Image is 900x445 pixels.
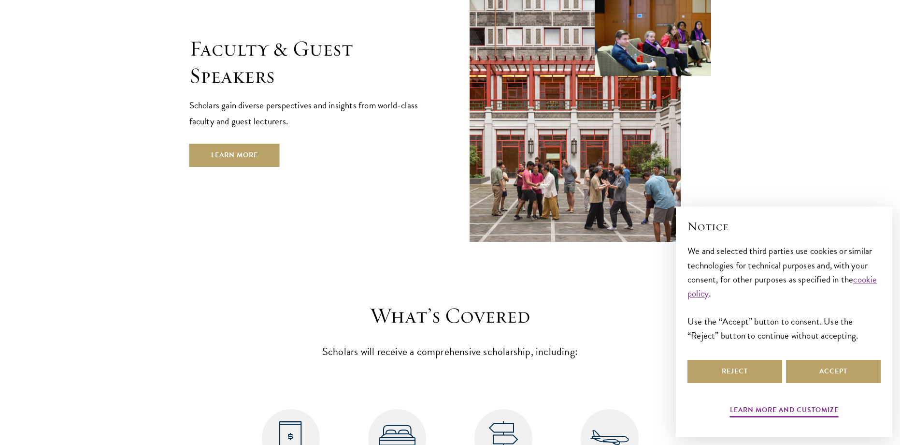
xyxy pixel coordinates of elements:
[730,404,839,419] button: Learn more and customize
[300,343,600,361] p: Scholars will receive a comprehensive scholarship, including:
[786,360,881,383] button: Accept
[189,35,431,89] h2: Faculty & Guest Speakers
[687,244,881,342] div: We and selected third parties use cookies or similar technologies for technical purposes and, wit...
[687,218,881,235] h2: Notice
[300,302,600,329] h3: What’s Covered
[687,272,877,300] a: cookie policy
[687,360,782,383] button: Reject
[189,144,280,167] a: Learn More
[189,97,431,129] p: Scholars gain diverse perspectives and insights from world-class faculty and guest lecturers.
